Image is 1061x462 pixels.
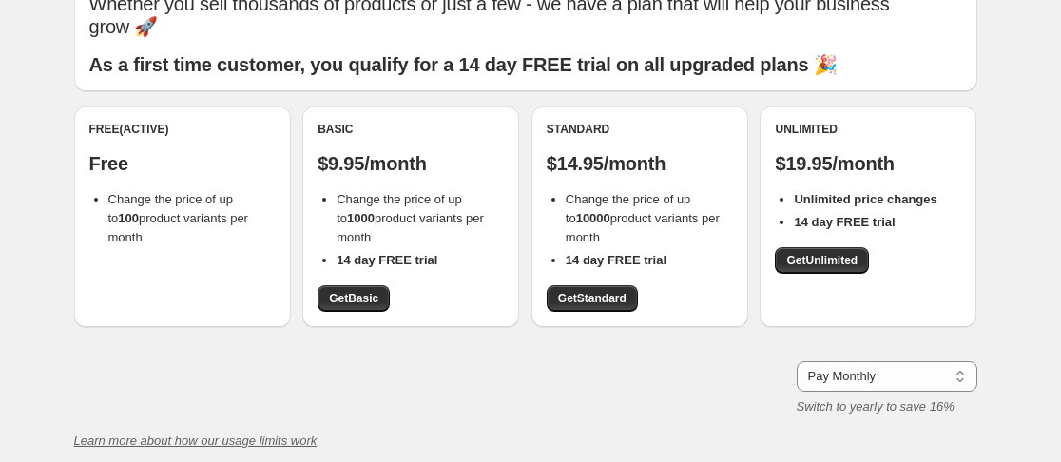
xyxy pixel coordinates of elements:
[775,247,869,274] a: GetUnlimited
[794,192,936,206] b: Unlimited price changes
[566,253,666,267] b: 14 day FREE trial
[89,54,838,75] b: As a first time customer, you qualify for a 14 day FREE trial on all upgraded plans 🎉
[318,285,390,312] a: GetBasic
[318,152,504,175] p: $9.95/month
[337,192,484,244] span: Change the price of up to product variants per month
[329,291,378,306] span: Get Basic
[775,152,961,175] p: $19.95/month
[547,285,638,312] a: GetStandard
[775,122,961,137] div: Unlimited
[337,253,437,267] b: 14 day FREE trial
[547,152,733,175] p: $14.95/month
[318,122,504,137] div: Basic
[89,152,276,175] p: Free
[576,211,610,225] b: 10000
[786,253,858,268] span: Get Unlimited
[566,192,720,244] span: Change the price of up to product variants per month
[347,211,375,225] b: 1000
[118,211,139,225] b: 100
[794,215,895,229] b: 14 day FREE trial
[797,399,955,414] i: Switch to yearly to save 16%
[558,291,627,306] span: Get Standard
[547,122,733,137] div: Standard
[89,122,276,137] div: Free (Active)
[74,433,318,448] a: Learn more about how our usage limits work
[108,192,248,244] span: Change the price of up to product variants per month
